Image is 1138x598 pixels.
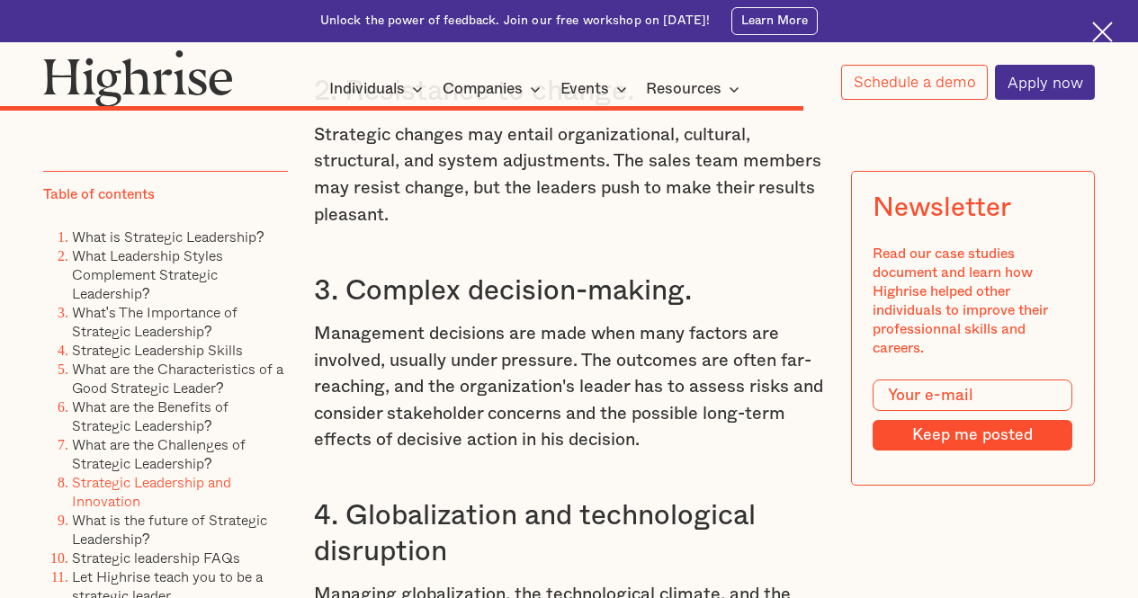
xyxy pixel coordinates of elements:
a: What are the Characteristics of a Good Strategic Leader? [72,358,283,398]
div: Resources [646,78,745,100]
h3: 4. Globalization and technological disruption [314,498,825,569]
div: Individuals [329,78,405,100]
a: Apply now [995,65,1095,100]
a: What is the future of Strategic Leadership? [72,509,267,549]
div: Newsletter [873,192,1010,223]
input: Your e-mail [873,379,1072,412]
div: Companies [443,78,546,100]
h3: 3. Complex decision-making. [314,273,825,308]
div: Events [560,78,632,100]
a: What is Strategic Leadership? [72,226,264,247]
div: Read our case studies document and learn how Highrise helped other individuals to improve their p... [873,245,1072,358]
a: Learn More [731,7,819,35]
div: Table of contents [43,185,155,204]
div: Events [560,78,609,100]
div: Resources [646,78,721,100]
img: Cross icon [1092,22,1113,42]
a: Strategic leadership FAQs [72,547,240,568]
form: Modal Form [873,379,1072,451]
a: What Leadership Styles Complement Strategic Leadership? [72,245,223,304]
input: Keep me posted [873,420,1072,450]
a: Strategic Leadership and Innovation [72,471,231,512]
p: Management decisions are made when many factors are involved, usually under pressure. The outcome... [314,321,825,454]
p: Strategic changes may entail organizational, cultural, structural, and system adjustments. The sa... [314,122,825,228]
a: What are the Challenges of Strategic Leadership? [72,433,246,474]
img: Highrise logo [43,49,233,107]
a: What are the Benefits of Strategic Leadership? [72,396,228,436]
div: Companies [443,78,523,100]
a: Schedule a demo [841,65,988,100]
a: Strategic Leadership Skills [72,339,243,361]
div: Individuals [329,78,428,100]
a: What's The Importance of Strategic Leadership? [72,301,237,342]
div: Unlock the power of feedback. Join our free workshop on [DATE]! [320,13,711,30]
